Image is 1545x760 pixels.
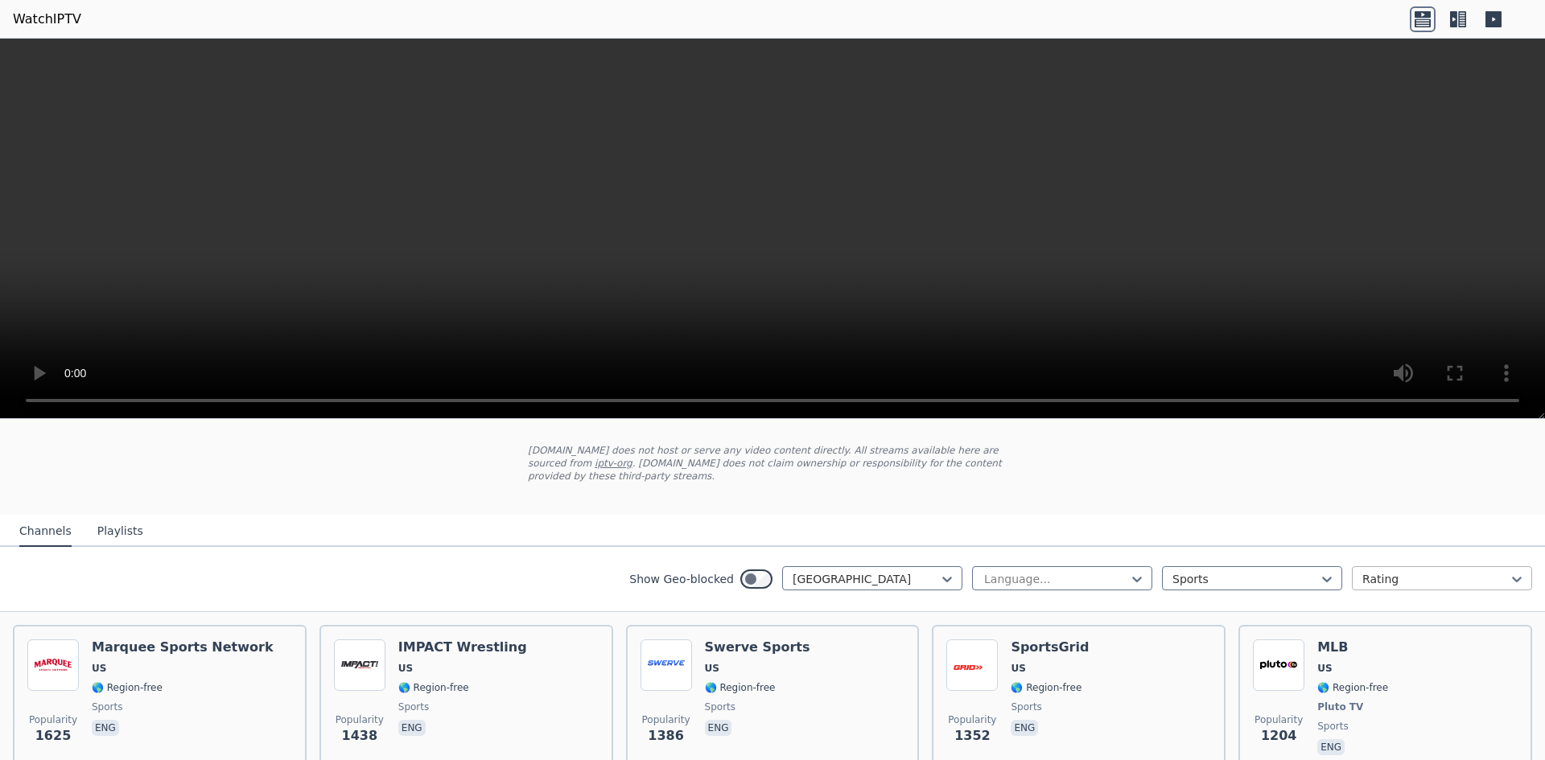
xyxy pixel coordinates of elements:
[1011,639,1089,655] h6: SportsGrid
[92,720,119,736] p: eng
[13,10,81,29] a: WatchIPTV
[1011,720,1038,736] p: eng
[946,639,998,691] img: SportsGrid
[398,681,469,694] span: 🌎 Region-free
[595,458,632,469] a: iptv-org
[1011,700,1041,713] span: sports
[705,662,719,675] span: US
[1317,639,1388,655] h6: MLB
[27,639,79,691] img: Marquee Sports Network
[641,639,692,691] img: Swerve Sports
[97,516,143,547] button: Playlists
[342,726,378,746] span: 1438
[629,571,734,587] label: Show Geo-blocked
[334,639,385,691] img: IMPACT Wrestling
[398,639,527,655] h6: IMPACT Wrestling
[1261,726,1297,746] span: 1204
[92,662,106,675] span: US
[1317,720,1348,733] span: sports
[92,639,274,655] h6: Marquee Sports Network
[398,720,426,736] p: eng
[29,713,77,726] span: Popularity
[1253,639,1304,691] img: MLB
[336,713,384,726] span: Popularity
[705,639,810,655] h6: Swerve Sports
[648,726,684,746] span: 1386
[1255,713,1303,726] span: Popularity
[705,700,735,713] span: sports
[948,713,996,726] span: Popularity
[528,444,1017,483] p: [DOMAIN_NAME] does not host or serve any video content directly. All streams available here are s...
[705,720,732,736] p: eng
[1011,662,1025,675] span: US
[642,713,690,726] span: Popularity
[1011,681,1081,694] span: 🌎 Region-free
[35,726,72,746] span: 1625
[1317,662,1332,675] span: US
[1317,681,1388,694] span: 🌎 Region-free
[705,681,776,694] span: 🌎 Region-free
[398,700,429,713] span: sports
[1317,739,1345,755] p: eng
[954,726,991,746] span: 1352
[19,516,72,547] button: Channels
[1317,700,1363,713] span: Pluto TV
[92,681,163,694] span: 🌎 Region-free
[398,662,413,675] span: US
[92,700,122,713] span: sports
